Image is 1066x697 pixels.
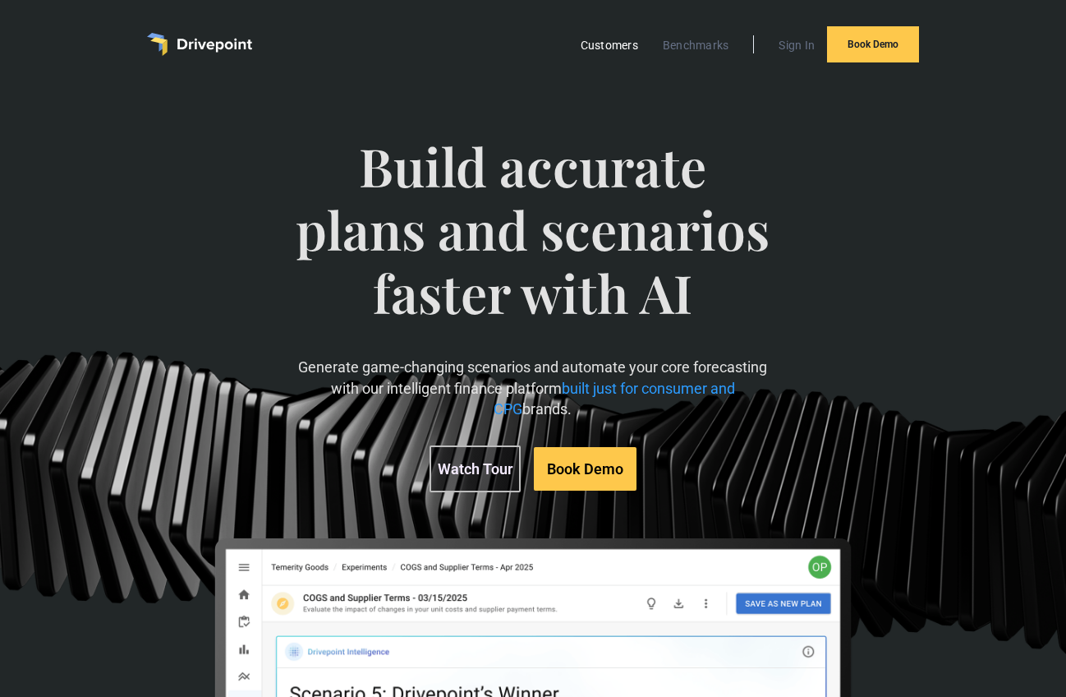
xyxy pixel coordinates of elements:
a: Book Demo [534,447,636,491]
p: Generate game-changing scenarios and automate your core forecasting with our intelligent finance ... [293,357,774,419]
a: Benchmarks [655,35,737,56]
a: Book Demo [827,26,919,62]
span: Build accurate plans and scenarios faster with AI [293,135,774,357]
a: home [147,33,252,56]
a: Sign In [770,35,823,56]
span: built just for consumer and CPG [494,380,735,418]
a: Customers [572,35,646,56]
a: Watch Tour [430,445,521,492]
